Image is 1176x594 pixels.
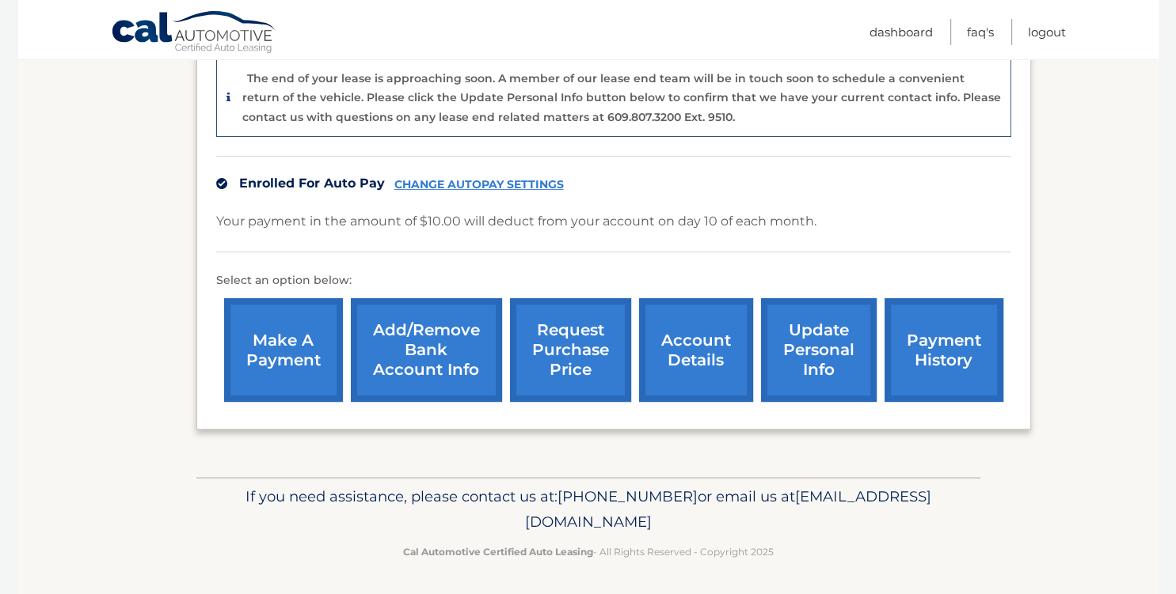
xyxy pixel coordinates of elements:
a: FAQ's [967,19,994,45]
a: Cal Automotive [111,10,277,56]
a: Add/Remove bank account info [351,298,502,402]
a: Dashboard [870,19,933,45]
p: - All Rights Reserved - Copyright 2025 [207,543,970,560]
span: Enrolled For Auto Pay [239,176,385,191]
p: If you need assistance, please contact us at: or email us at [207,484,970,535]
a: account details [639,298,753,402]
a: make a payment [224,298,343,402]
a: CHANGE AUTOPAY SETTINGS [394,178,564,191]
a: update personal info [761,298,877,402]
p: The end of your lease is approaching soon. A member of our lease end team will be in touch soon t... [242,71,1001,124]
strong: Cal Automotive Certified Auto Leasing [403,546,593,558]
a: Logout [1028,19,1066,45]
img: check.svg [216,178,227,189]
span: [PHONE_NUMBER] [558,487,698,505]
a: payment history [885,298,1003,402]
a: request purchase price [510,298,631,402]
p: Select an option below: [216,271,1011,290]
p: Your payment in the amount of $10.00 will deduct from your account on day 10 of each month. [216,210,816,233]
span: [EMAIL_ADDRESS][DOMAIN_NAME] [525,487,931,531]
